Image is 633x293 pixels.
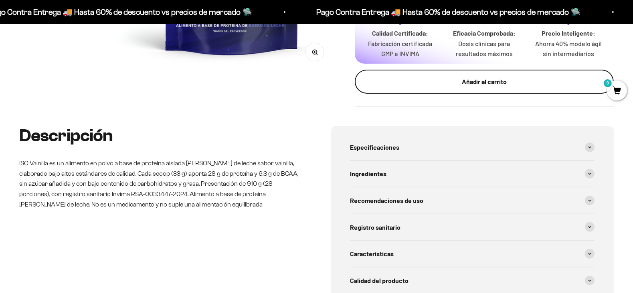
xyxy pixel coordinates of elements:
div: Añadir al carrito [371,76,598,87]
strong: Calidad Certificada: [372,29,428,37]
summary: Ingredientes [350,161,595,187]
span: Especificaciones [350,142,400,153]
summary: Características [350,241,595,267]
span: Registro sanitario [350,222,401,233]
a: 0 [607,87,627,96]
summary: Recomendaciones de uso [350,187,595,214]
p: Pago Contra Entrega 🚚 Hasta 60% de descuento vs precios de mercado 🛸 [315,6,580,18]
h2: Descripción [19,126,302,145]
span: Calidad del producto [350,275,409,286]
summary: Registro sanitario [350,214,595,241]
span: Características [350,249,394,259]
p: ISO Vainilla es un alimento en polvo a base de proteína aislada [PERSON_NAME] de leche sabor vain... [19,158,302,209]
p: Dosis clínicas para resultados máximos [449,38,520,59]
p: Fabricación certificada GMP e INVIMA [364,38,436,59]
strong: Eficacia Comprobada: [453,29,516,37]
p: Ahorra 40% modelo ágil sin intermediarios [533,38,604,59]
button: Añadir al carrito [355,70,614,94]
span: Ingredientes [350,169,387,179]
strong: Precio Inteligente: [542,29,595,37]
summary: Especificaciones [350,134,595,161]
mark: 0 [603,78,613,88]
span: Recomendaciones de uso [350,195,424,206]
